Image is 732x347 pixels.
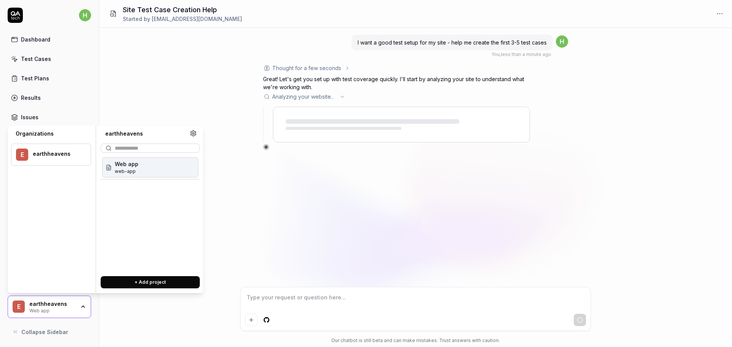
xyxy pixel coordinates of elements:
a: Dashboard [8,32,91,47]
a: Test Cases [8,51,91,66]
p: Great! Let's get you set up with test coverage quickly. I'll start by analyzing your site to unde... [263,75,530,91]
div: earthheavens [29,301,75,307]
span: e [13,301,25,313]
div: Started by [123,15,242,23]
a: Issues [8,110,91,125]
div: earthheavens [33,150,81,157]
button: Add attachment [245,314,257,326]
span: h [79,9,91,21]
div: , less than a minute ago [491,51,551,58]
div: Our chatbot is still beta and can make mistakes. Trust answers with caution. [240,337,591,344]
div: Dashboard [21,35,50,43]
span: I want a good test setup for my site - help me create the first 3-5 test cases [358,39,547,46]
span: Project ID: fVko [115,168,138,175]
div: earthheavens [101,130,190,138]
a: Results [8,90,91,105]
a: Test Plans [8,71,91,86]
button: h [79,8,91,23]
span: Analyzing your website [272,93,336,101]
span: Collapse Sidebar [21,328,68,336]
a: Organization settings [190,130,197,139]
h1: Site Test Case Creation Help [123,5,242,15]
span: Web app [115,160,138,168]
button: eearthheavens [11,144,91,166]
div: Issues [21,113,39,121]
button: + Add project [101,276,200,288]
button: eearthheavensWeb app [8,296,91,318]
span: You [491,51,500,57]
span: .. [331,93,336,101]
div: Test Plans [21,74,49,82]
div: Web app [29,307,75,313]
span: [EMAIL_ADDRESS][DOMAIN_NAME] [152,16,242,22]
span: e [16,149,28,161]
div: Organizations [11,130,91,138]
button: Collapse Sidebar [8,324,91,339]
span: h [556,35,568,48]
div: Results [21,94,41,102]
div: Suggestions [101,156,200,270]
div: Thought for a few seconds [272,64,341,72]
div: Test Cases [21,55,51,63]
